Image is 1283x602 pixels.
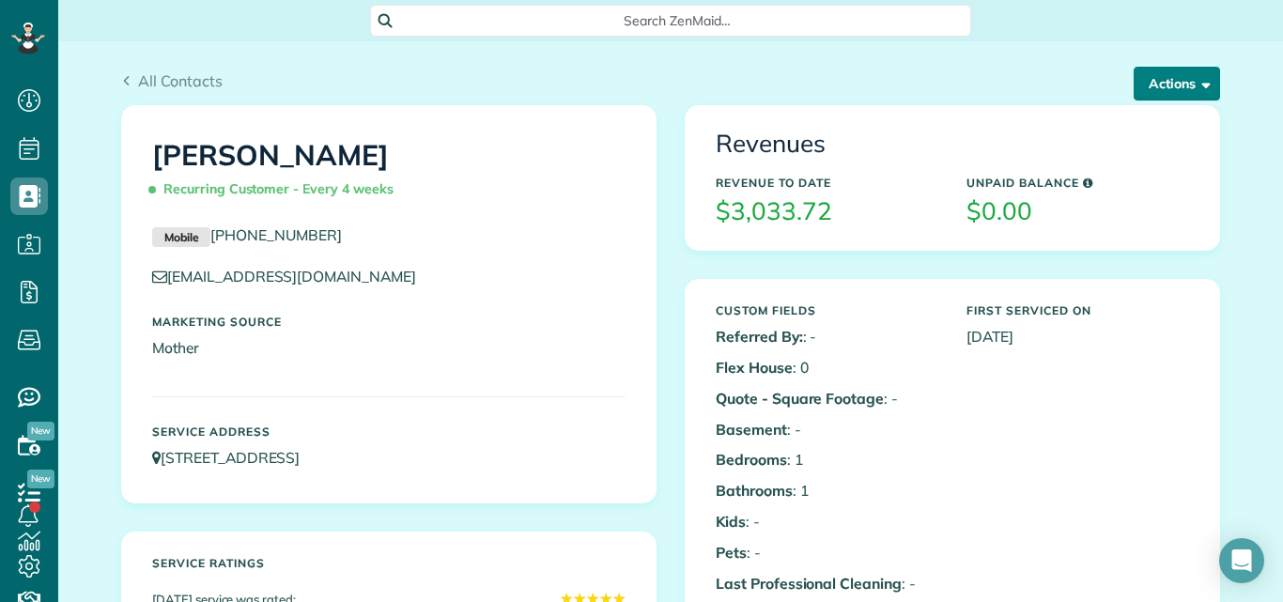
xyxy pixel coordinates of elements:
a: [EMAIL_ADDRESS][DOMAIN_NAME] [152,267,434,286]
p: : - [716,326,938,347]
h3: Revenues [716,131,1189,158]
b: Bedrooms [716,450,787,469]
h5: Custom Fields [716,304,938,316]
span: New [27,422,54,440]
div: Open Intercom Messenger [1219,538,1264,583]
a: [STREET_ADDRESS] [152,448,317,467]
p: : - [716,542,938,563]
h5: Marketing Source [152,316,626,328]
h5: First Serviced On [966,304,1189,316]
p: : 0 [716,357,938,378]
b: Referred By: [716,327,803,346]
b: Bathrooms [716,481,793,500]
h5: Service ratings [152,557,626,569]
p: : 1 [716,480,938,502]
b: Kids [716,512,746,531]
small: Mobile [152,227,210,248]
p: : - [716,388,938,409]
span: All Contacts [138,71,223,90]
h3: $0.00 [966,198,1189,225]
p: : 1 [716,449,938,471]
p: : - [716,419,938,440]
h5: Service Address [152,425,626,438]
h5: Unpaid Balance [966,177,1189,189]
b: Flex House [716,358,793,377]
p: : - [716,573,938,594]
button: Actions [1134,67,1220,100]
b: Last Professional Cleaning [716,574,902,593]
span: New [27,470,54,488]
h5: Revenue to Date [716,177,938,189]
p: [DATE] [966,326,1189,347]
b: Quote - Square Footage [716,389,884,408]
p: : - [716,511,938,533]
h3: $3,033.72 [716,198,938,225]
a: Mobile[PHONE_NUMBER] [152,225,342,244]
b: Basement [716,420,787,439]
h1: [PERSON_NAME] [152,140,626,206]
p: Mother [152,337,626,359]
b: Pets [716,543,747,562]
a: All Contacts [121,69,223,92]
span: Recurring Customer - Every 4 weeks [152,173,401,206]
